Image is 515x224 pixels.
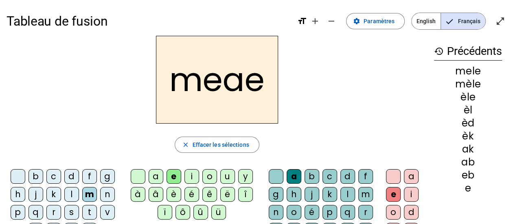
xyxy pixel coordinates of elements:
div: j [28,187,43,202]
div: m [82,187,97,202]
div: u [220,169,235,184]
button: Diminuer la taille de la police [323,13,340,29]
div: a [149,169,163,184]
div: s [64,205,79,220]
div: l [340,187,355,202]
div: é [184,187,199,202]
mat-icon: remove [327,16,336,26]
div: èl [434,105,502,115]
span: English [412,13,440,29]
div: a [287,169,301,184]
div: û [193,205,208,220]
div: q [28,205,43,220]
div: à [131,187,145,202]
div: e [167,169,181,184]
div: c [322,169,337,184]
div: a [404,169,419,184]
div: g [100,169,115,184]
div: ak [434,144,502,154]
h1: Tableau de fusion [7,8,291,34]
div: ï [158,205,172,220]
div: ü [211,205,226,220]
div: èk [434,131,502,141]
mat-icon: open_in_full [495,16,505,26]
div: e [434,183,502,193]
div: h [287,187,301,202]
button: Augmenter la taille de la police [307,13,323,29]
div: r [46,205,61,220]
div: o [386,205,401,220]
div: eb [434,170,502,180]
div: p [322,205,337,220]
div: ê [202,187,217,202]
div: é [305,205,319,220]
mat-icon: settings [353,17,360,25]
div: i [404,187,419,202]
div: y [238,169,253,184]
div: q [340,205,355,220]
div: m [358,187,373,202]
div: èd [434,118,502,128]
div: mèle [434,79,502,89]
div: k [322,187,337,202]
div: o [202,169,217,184]
div: n [269,205,283,220]
div: o [287,205,301,220]
div: v [100,205,115,220]
div: d [340,169,355,184]
div: d [404,205,419,220]
button: Entrer en plein écran [492,13,508,29]
div: t [82,205,97,220]
div: ë [220,187,235,202]
button: Effacer les sélections [175,137,259,153]
mat-button-toggle-group: Language selection [411,13,486,30]
div: j [305,187,319,202]
h2: meae [156,36,278,124]
div: è [167,187,181,202]
span: Français [441,13,485,29]
div: p [11,205,25,220]
span: Paramètres [364,16,394,26]
div: ô [175,205,190,220]
mat-icon: close [182,141,189,148]
div: f [82,169,97,184]
div: mele [434,66,502,76]
div: b [305,169,319,184]
span: Effacer les sélections [192,140,249,150]
div: l [64,187,79,202]
div: r [358,205,373,220]
h3: Précédents [434,42,502,61]
div: k [46,187,61,202]
mat-icon: history [434,46,444,56]
mat-icon: format_size [297,16,307,26]
div: î [238,187,253,202]
div: n [100,187,115,202]
div: f [358,169,373,184]
div: b [28,169,43,184]
button: Paramètres [346,13,405,29]
div: e [386,187,401,202]
mat-icon: add [310,16,320,26]
div: g [269,187,283,202]
div: h [11,187,25,202]
div: i [184,169,199,184]
div: d [64,169,79,184]
div: â [149,187,163,202]
div: ab [434,157,502,167]
div: èle [434,92,502,102]
div: c [46,169,61,184]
